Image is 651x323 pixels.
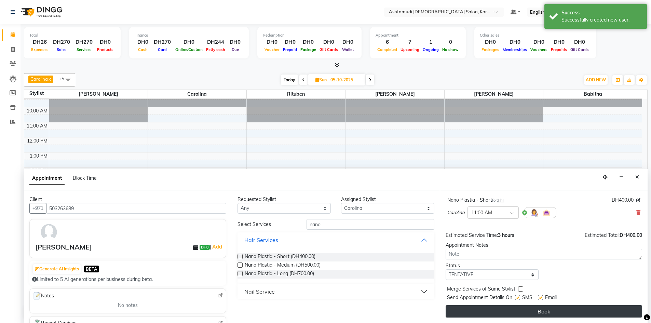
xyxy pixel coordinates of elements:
div: DH0 [501,38,529,46]
div: Appointment Notes [446,242,642,249]
input: Search by Name/Mobile/Email/Code [46,203,226,214]
span: Services [75,47,93,52]
span: 3 hours [498,232,514,238]
span: Nano Plastia - Long (DH700.00) [245,270,314,279]
div: [PERSON_NAME] [35,242,92,252]
span: No notes [118,302,138,309]
span: [PERSON_NAME] [445,90,543,98]
i: Edit price [636,198,640,202]
span: Today [281,75,298,85]
div: Client [29,196,226,203]
span: Products [95,47,115,52]
span: Card [156,47,168,52]
span: Online/Custom [174,47,204,52]
span: ADD NEW [586,77,606,82]
span: Petty cash [204,47,227,52]
span: Memberships [501,47,529,52]
div: 1:00 PM [28,152,49,160]
span: Wallet [340,47,355,52]
div: 7 [399,38,421,46]
div: Other sales [480,32,591,38]
span: Packages [480,47,501,52]
div: Requested Stylist [238,196,331,203]
span: Block Time [73,175,97,181]
button: Generate AI Insights [33,264,81,274]
div: 11:00 AM [25,122,49,130]
span: Carolina [447,209,465,216]
span: 3 hr [497,198,504,203]
span: Package [299,47,318,52]
a: Add [211,243,223,251]
div: Assigned Stylist [341,196,434,203]
span: Notes [32,292,54,300]
div: DH244 [204,38,227,46]
span: Gift Cards [569,47,591,52]
span: DH400.00 [612,197,634,204]
div: Nail Service [244,287,275,296]
div: Appointment [376,32,460,38]
span: SMS [522,294,532,302]
div: Hair Services [244,236,278,244]
div: Successfully created new user. [561,16,642,24]
div: DH0 [174,38,204,46]
span: Voucher [263,47,281,52]
div: DH0 [135,38,151,46]
div: 0 [440,38,460,46]
div: Nano Plastia - Short [447,197,504,204]
span: Gift Cards [318,47,340,52]
div: Redemption [263,32,356,38]
span: Cash [136,47,149,52]
span: Send Appointment Details On [447,294,512,302]
span: Sales [55,47,68,52]
img: avatar [39,222,59,242]
button: +971 [29,203,46,214]
span: Merge Services of Same Stylist [447,285,515,294]
div: DH270 [73,38,95,46]
div: DH270 [151,38,174,46]
span: Nano Plastia - Short (DH400.00) [245,253,315,261]
img: Hairdresser.png [530,208,538,217]
span: | [210,243,223,251]
div: Success [561,9,642,16]
div: Status [446,262,539,269]
div: DH0 [95,38,115,46]
span: Vouchers [529,47,549,52]
span: Rituben [247,90,345,98]
span: Nano Plastia - Medium (DH500.00) [245,261,321,270]
span: Upcoming [399,47,421,52]
div: DH0 [281,38,299,46]
div: DH0 [340,38,356,46]
span: Estimated Total: [585,232,620,238]
div: DH26 [29,38,50,46]
span: Prepaid [281,47,299,52]
span: DH0 [200,245,210,250]
div: DH0 [529,38,549,46]
div: DH0 [299,38,318,46]
span: [PERSON_NAME] [345,90,444,98]
span: Due [230,47,241,52]
span: [PERSON_NAME] [49,90,148,98]
div: 1 [421,38,440,46]
div: 6 [376,38,399,46]
div: DH0 [263,38,281,46]
span: No show [440,47,460,52]
div: 10:00 AM [25,107,49,115]
span: +5 [59,76,69,81]
div: DH270 [50,38,73,46]
span: Babitha [543,90,642,98]
button: ADD NEW [584,75,608,85]
div: Stylist [24,90,49,97]
span: Carolina [30,76,48,82]
div: DH0 [549,38,569,46]
input: 2025-10-05 [328,75,363,85]
div: Total [29,32,115,38]
input: Search by service name [307,219,434,230]
img: Interior.png [542,208,551,217]
div: DH0 [227,38,243,46]
button: Hair Services [240,234,431,246]
span: BETA [84,266,99,272]
span: Appointment [29,172,65,185]
div: DH0 [480,38,501,46]
div: Limited to 5 AI generations per business during beta. [32,276,223,283]
span: DH400.00 [620,232,642,238]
